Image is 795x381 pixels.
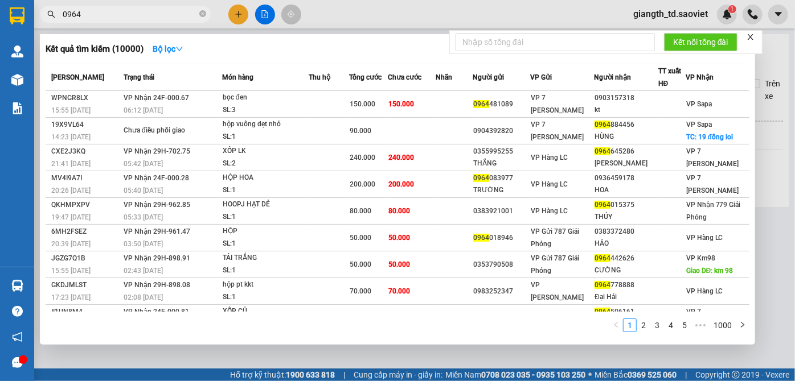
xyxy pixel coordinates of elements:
span: 14:23 [DATE] [51,133,91,141]
div: hộp pt kkt [223,279,308,291]
img: logo-vxr [10,7,24,24]
li: 5 [678,318,691,332]
span: 02:08 [DATE] [124,293,163,301]
span: 80.000 [388,207,410,215]
div: HOOPJ HẠT DẺ [223,198,308,211]
span: 200.000 [388,180,414,188]
img: warehouse-icon [11,280,23,292]
span: left [613,321,620,328]
span: VP 7 [PERSON_NAME] [531,121,584,141]
div: CXE2J3KQ [51,146,120,158]
span: Kết nối tổng đài [673,36,728,48]
img: warehouse-icon [11,74,23,86]
span: 17:23 [DATE] [51,293,91,301]
span: question-circle [12,306,23,317]
span: 50.000 [388,234,410,242]
div: bọc đen [223,92,308,104]
div: HOA [595,184,657,196]
div: II1UN8M4 [51,306,120,318]
span: 0964 [595,147,610,155]
img: solution-icon [11,102,23,114]
div: THÚY [595,211,657,223]
span: VP Nhận [686,73,714,81]
div: 0936459178 [595,172,657,184]
span: 0964 [595,201,610,209]
span: VP [PERSON_NAME] [531,281,584,301]
span: close [747,33,755,41]
span: VP Nhận 24F-000.28 [124,174,189,182]
div: GKDJMLST [51,279,120,291]
div: 442626 [595,252,657,264]
span: 19:47 [DATE] [51,213,91,221]
span: VP Nhận 29H-961.47 [124,227,190,235]
div: SL: 1 [223,238,308,250]
span: right [739,321,746,328]
div: SL: 1 [223,131,308,143]
div: 0383921001 [473,205,530,217]
div: Đại Hải [595,291,657,303]
span: VP Nhận 24F-000.67 [124,94,189,102]
div: QKHMPXPV [51,199,120,211]
span: TT xuất HĐ [658,67,681,88]
span: 0964 [595,281,610,289]
span: 200.000 [350,180,375,188]
span: VP Nhận 29H-962.85 [124,201,190,209]
span: Người nhận [594,73,631,81]
span: Chưa cước [388,73,421,81]
span: 0964 [473,234,489,242]
div: kt [595,104,657,116]
span: [PERSON_NAME] [51,73,104,81]
span: Thu hộ [309,73,330,81]
div: HÙNG [595,131,657,143]
span: VP Nhận 29H-898.91 [124,254,190,262]
div: WPNGR8LX [51,92,120,104]
div: XỐP CỦ [223,305,308,318]
div: 0353790508 [473,259,530,271]
img: warehouse-icon [11,45,23,57]
div: MV4I9A7I [51,172,120,184]
li: Previous Page [609,318,623,332]
div: TẢI TRẮNG [223,252,308,264]
input: Tìm tên, số ĐT hoặc mã đơn [63,8,197,20]
input: Nhập số tổng đài [456,33,655,51]
span: 05:33 [DATE] [124,213,163,221]
div: TRƯỜNG [473,184,530,196]
a: 1000 [710,319,735,332]
span: 50.000 [350,260,371,268]
span: 90.000 [350,127,371,135]
li: Next 5 Pages [691,318,710,332]
div: 506161 [595,306,657,318]
a: 2 [637,319,650,332]
li: Next Page [736,318,749,332]
span: Trạng thái [124,73,154,81]
span: VP Gửi 787 Giải Phóng [531,254,579,275]
li: 1 [623,318,637,332]
div: 0383372480 [595,226,657,238]
span: VP 7 [PERSON_NAME] [686,147,739,168]
span: VP Nhận 779 Giải Phóng [686,201,741,221]
div: HỘP [223,225,308,238]
span: VP Hàng LC [686,234,723,242]
button: Bộ lọcdown [144,40,192,58]
div: 015375 [595,199,657,211]
li: 4 [664,318,678,332]
span: VP Gửi 787 Giải Phóng [531,227,579,248]
button: Kết nối tổng đài [664,33,737,51]
div: JGZG7Q1B [51,252,120,264]
div: 6MH2FSEZ [51,226,120,238]
span: Giao DĐ: km 98 [686,267,733,275]
span: VP Sapa [686,121,712,129]
div: 645286 [595,146,657,158]
div: 19X9VL64 [51,119,120,131]
div: SL: 1 [223,291,308,304]
div: Chưa điều phối giao [124,125,209,137]
span: 21:41 [DATE] [51,160,91,168]
span: close-circle [199,10,206,17]
div: 018946 [473,232,530,244]
div: 0904392820 [473,125,530,137]
span: 05:40 [DATE] [124,187,163,194]
span: close-circle [199,9,206,20]
div: 0355995255 [473,146,530,158]
span: message [12,357,23,368]
span: 0964 [473,100,489,108]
